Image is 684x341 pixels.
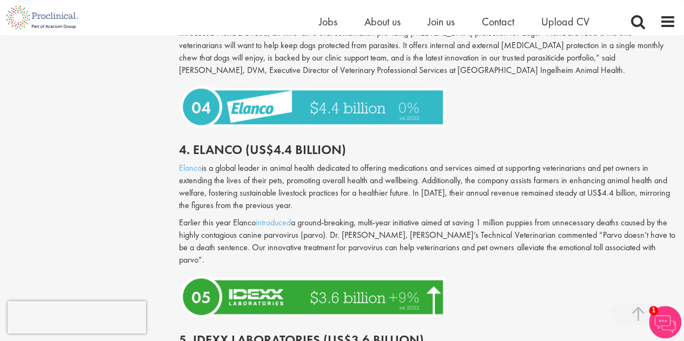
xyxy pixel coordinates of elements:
a: Upload CV [541,15,589,29]
a: Elanco [179,162,202,173]
iframe: reCAPTCHA [8,301,146,333]
img: Chatbot [649,306,681,338]
p: Earlier this year Elanco a ground-breaking, multi-year initiative aimed at saving 1 million puppi... [179,217,676,266]
a: Contact [482,15,514,29]
a: introduced [256,217,291,228]
a: Jobs [319,15,337,29]
h2: 4. Elanco (US$4.4 billion) [179,143,676,157]
span: 1 [649,306,658,315]
a: About us [364,15,401,29]
p: is a global leader in animal health dedicated to offering medications and services aimed at suppo... [179,162,676,211]
a: Join us [428,15,455,29]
